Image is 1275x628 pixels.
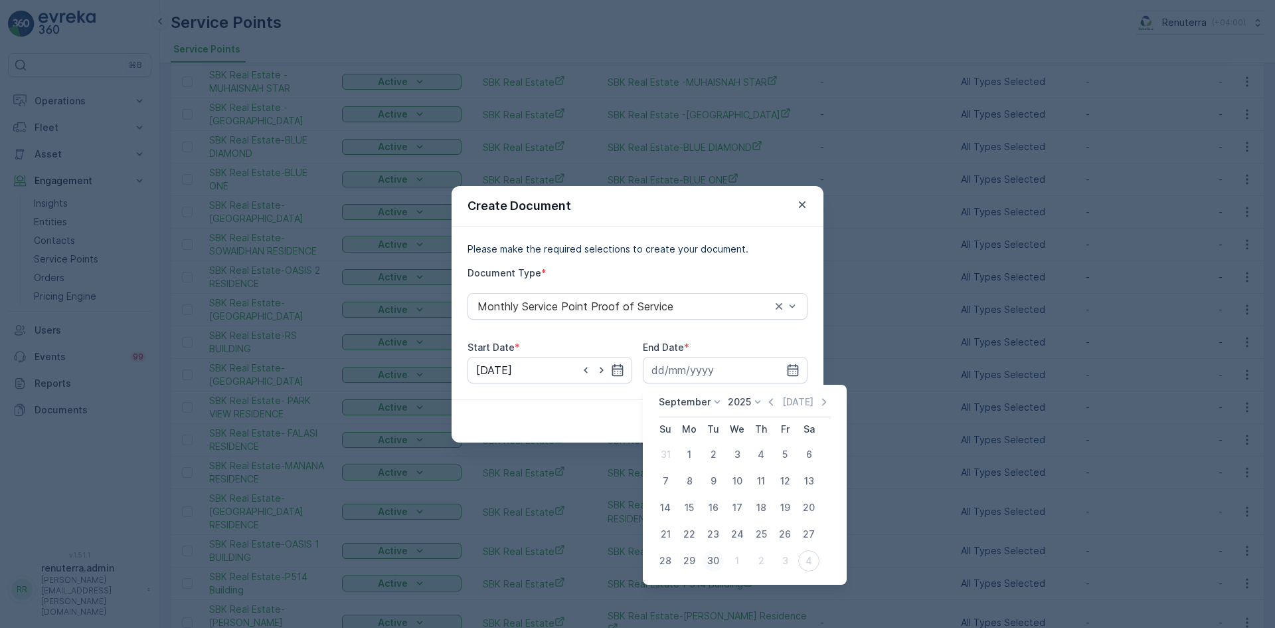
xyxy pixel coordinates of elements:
[774,471,796,492] div: 12
[655,524,676,545] div: 21
[774,524,796,545] div: 26
[798,444,819,465] div: 6
[726,444,748,465] div: 3
[774,444,796,465] div: 5
[726,471,748,492] div: 10
[467,342,515,353] label: Start Date
[701,417,725,441] th: Tuesday
[703,524,724,545] div: 23
[703,444,724,465] div: 2
[750,550,772,572] div: 2
[655,497,676,518] div: 14
[750,471,772,492] div: 11
[467,267,541,278] label: Document Type
[643,342,684,353] label: End Date
[798,524,819,545] div: 27
[679,444,700,465] div: 1
[749,417,773,441] th: Thursday
[679,524,700,545] div: 22
[679,497,700,518] div: 15
[750,497,772,518] div: 18
[655,550,676,572] div: 28
[728,395,751,409] p: 2025
[798,497,819,518] div: 20
[726,524,748,545] div: 24
[655,471,676,492] div: 7
[750,444,772,465] div: 4
[643,357,807,383] input: dd/mm/yyyy
[655,444,676,465] div: 31
[798,471,819,492] div: 13
[797,417,821,441] th: Saturday
[679,471,700,492] div: 8
[467,357,632,383] input: dd/mm/yyyy
[725,417,749,441] th: Wednesday
[774,550,796,572] div: 3
[798,550,819,572] div: 4
[703,550,724,572] div: 30
[750,524,772,545] div: 25
[653,417,677,441] th: Sunday
[726,550,748,572] div: 1
[677,417,701,441] th: Monday
[659,395,711,409] p: September
[773,417,797,441] th: Friday
[726,497,748,518] div: 17
[703,471,724,492] div: 9
[703,497,724,518] div: 16
[467,197,571,215] p: Create Document
[467,243,807,256] p: Please make the required selections to create your document.
[774,497,796,518] div: 19
[679,550,700,572] div: 29
[782,395,813,409] p: [DATE]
